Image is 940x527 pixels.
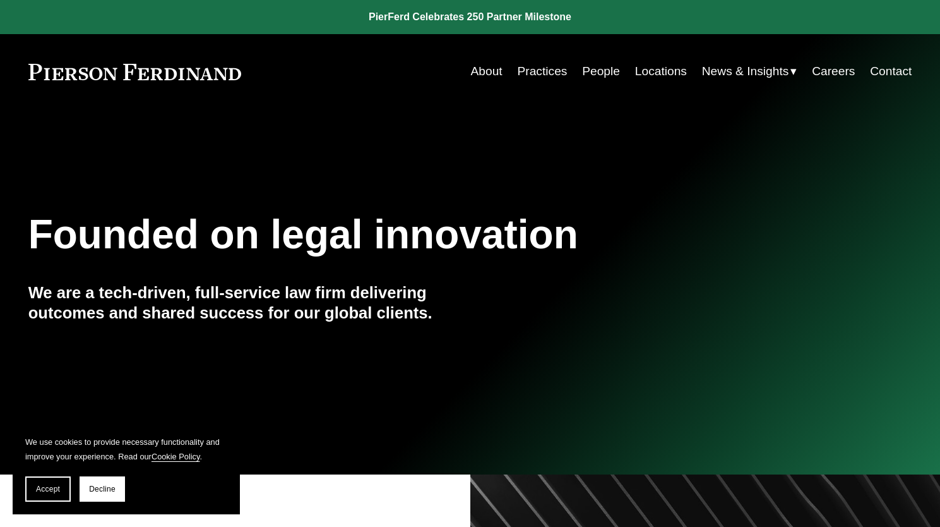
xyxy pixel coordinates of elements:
[152,452,200,461] a: Cookie Policy
[702,59,797,83] a: folder dropdown
[25,435,227,464] p: We use cookies to provide necessary functionality and improve your experience. Read our .
[36,485,60,494] span: Accept
[25,476,71,502] button: Accept
[870,59,912,83] a: Contact
[28,212,764,258] h1: Founded on legal innovation
[13,422,240,514] section: Cookie banner
[702,61,789,83] span: News & Insights
[518,59,568,83] a: Practices
[28,282,470,324] h4: We are a tech-driven, full-service law firm delivering outcomes and shared success for our global...
[635,59,687,83] a: Locations
[89,485,116,494] span: Decline
[471,59,503,83] a: About
[80,476,125,502] button: Decline
[812,59,855,83] a: Careers
[582,59,620,83] a: People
